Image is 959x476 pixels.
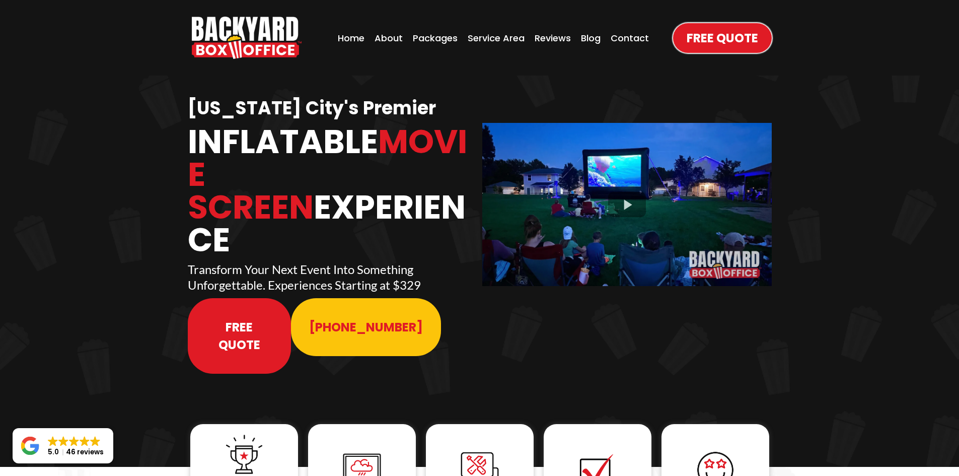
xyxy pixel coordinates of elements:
span: Movie Screen [188,119,467,230]
a: Close GoogleGoogleGoogleGoogleGoogle 5.046 reviews [13,428,113,463]
a: Free Quote [673,23,772,53]
a: Contact [608,28,652,48]
img: Backyard Box Office [192,17,302,59]
span: [PHONE_NUMBER] [309,318,423,336]
h1: [US_STATE] City's Premier [188,97,477,120]
span: Free Quote [687,29,758,47]
a: Free Quote [188,298,291,374]
a: Home [335,28,367,48]
a: About [372,28,406,48]
a: Service Area [465,28,528,48]
a: https://www.backyardboxoffice.com [192,17,302,59]
a: Blog [578,28,604,48]
h1: Inflatable Experience [188,125,477,256]
a: Packages [410,28,461,48]
a: 913-214-1202 [291,298,441,356]
span: Free Quote [206,318,273,354]
p: Transform Your Next Event Into Something Unforgettable. Experiences Starting at $329 [188,261,477,293]
a: Reviews [532,28,574,48]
